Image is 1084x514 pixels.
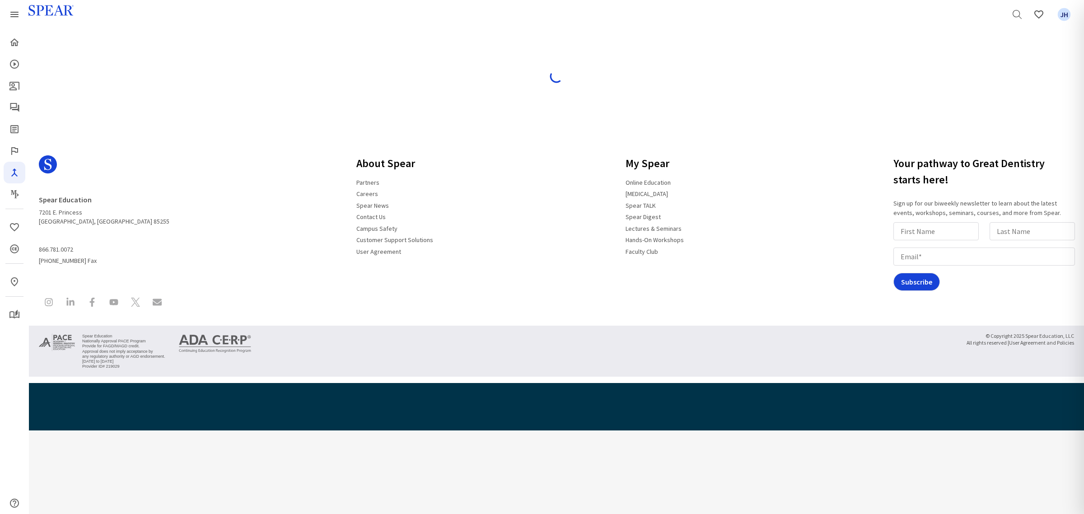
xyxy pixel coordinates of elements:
[620,152,689,175] h3: My Spear
[351,175,385,190] a: Partners
[967,333,1074,346] small: © Copyright 2025 Spear Education, LLC All rights reserved |
[4,140,25,162] a: Faculty Club Elite
[39,155,57,173] svg: Spear Logo
[4,492,25,514] a: Help
[82,344,165,349] li: Provide for FAGD/MAGD credit.
[82,292,102,314] a: Spear Education on Facebook
[39,333,75,352] img: Approved PACE Program Provider
[82,339,165,344] li: Nationally Approval PACE Program
[351,152,439,175] h3: About Spear
[893,222,979,240] input: First Name
[351,221,403,236] a: Campus Safety
[82,354,165,359] li: any regulatory authority or AGD endorsement.
[82,349,165,354] li: Approval does not imply acceptance by
[4,97,25,118] a: Spear Talk
[4,118,25,140] a: Spear Digest
[39,152,169,184] a: Spear Logo
[1006,4,1028,25] a: Search
[1053,4,1075,25] a: Favorites
[39,292,59,314] a: Spear Education on Instagram
[4,216,25,238] a: Favorites
[351,186,383,201] a: Careers
[351,209,391,224] a: Contact Us
[104,292,124,314] a: Spear Education on YouTube
[549,69,564,84] img: spinner-blue.svg
[1009,337,1074,348] a: User Agreement and Policies
[82,359,165,364] li: [DATE] to [DATE]
[620,232,689,248] a: Hands-On Workshops
[893,152,1079,192] h3: Your pathway to Great Dentistry starts here!
[1028,4,1050,25] a: Favorites
[1058,8,1071,21] span: JH
[61,292,80,314] a: Spear Education on LinkedIn
[620,175,676,190] a: Online Education
[4,32,25,53] a: Home
[893,273,940,291] input: Subscribe
[893,248,1075,266] input: Email*
[4,162,25,183] a: Navigator Pro
[351,232,439,248] a: Customer Support Solutions
[990,222,1075,240] input: Last Name
[4,238,25,260] a: CE Credits
[147,292,167,314] a: Contact Spear Education
[620,186,673,201] a: [MEDICAL_DATA]
[4,271,25,293] a: In-Person & Virtual
[351,244,406,259] a: User Agreement
[620,221,687,236] a: Lectures & Seminars
[82,334,165,339] li: Spear Education
[620,198,661,213] a: Spear TALK
[620,244,663,259] a: Faculty Club
[4,183,25,205] a: Masters Program
[179,335,251,353] img: ADA CERP Continuing Education Recognition Program
[39,192,169,226] address: 7201 E. Princess [GEOGRAPHIC_DATA], [GEOGRAPHIC_DATA] 85255
[82,364,165,369] li: Provider ID# 219029
[126,292,145,314] a: Spear Education on X
[4,53,25,75] a: Courses
[4,4,25,25] a: Spear Products
[4,304,25,326] a: My Study Club
[351,198,394,213] a: Spear News
[39,242,169,265] span: [PHONE_NUMBER] Fax
[39,242,79,257] a: 866.781.0072
[39,192,97,208] a: Spear Education
[45,56,1068,65] h4: Loading
[893,199,1079,218] p: Sign up for our biweekly newsletter to learn about the latest events, workshops, seminars, course...
[620,209,666,224] a: Spear Digest
[4,75,25,97] a: Patient Education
